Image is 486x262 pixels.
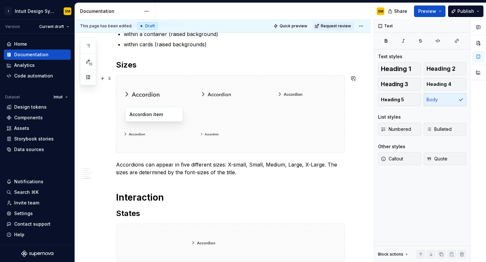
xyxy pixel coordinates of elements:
[54,95,63,100] span: Intuit
[4,219,71,229] button: Contact support
[14,114,43,121] div: Components
[381,81,408,87] span: Heading 3
[378,252,403,257] div: Block actions
[4,144,71,155] a: Data sources
[424,78,467,91] button: Heading 4
[1,4,73,18] button: IIntuit Design SystemSM
[427,81,451,87] span: Heading 4
[130,111,179,118] div: Accordion item
[378,93,421,106] button: Heading 5
[280,23,307,29] span: Quick preview
[394,8,407,14] span: Share
[39,24,64,29] span: Current draft
[116,209,140,218] strong: States
[378,143,405,150] div: Other styles
[14,189,39,195] div: Search ⌘K
[138,22,157,30] div: Draft
[4,134,71,144] a: Storybook stories
[116,192,164,203] strong: Interaction
[4,102,71,112] a: Design tokens
[124,30,345,38] p: within a container (raised background)
[87,61,93,67] span: 15
[378,250,409,259] div: Block actions
[80,23,132,29] span: This page has been edited.
[424,123,467,136] button: Bulleted
[378,62,421,75] button: Heading 1
[124,41,345,48] p: within cards (raised backgrounds)
[116,60,137,69] strong: Sizes
[21,250,53,257] svg: Supernova Logo
[424,152,467,165] button: Quote
[80,8,141,14] div: Documentation
[4,39,71,49] a: Home
[4,60,71,70] a: Analytics
[4,7,12,15] div: I
[14,178,43,185] div: Notifications
[14,210,33,217] div: Settings
[4,198,71,208] a: Invite team
[381,126,411,132] span: Numbered
[427,126,452,132] span: Bulleted
[424,62,467,75] button: Heading 2
[448,5,483,17] button: Publish
[14,104,47,110] div: Design tokens
[4,176,71,187] button: Notifications
[4,230,71,240] button: Help
[14,73,53,79] div: Code automation
[378,9,383,14] div: SM
[378,152,421,165] button: Callout
[4,50,71,60] a: Documentation
[65,9,70,14] div: SM
[14,221,50,227] div: Contact support
[378,114,401,120] div: List styles
[51,93,71,102] button: Intuit
[4,71,71,81] a: Code automation
[14,231,24,238] div: Help
[5,24,20,29] div: Version
[4,187,71,197] button: Search ⌘K
[36,22,72,31] button: Current draft
[4,208,71,219] a: Settings
[378,78,421,91] button: Heading 3
[378,123,421,136] button: Numbered
[321,23,351,29] span: Request review
[14,125,29,131] div: Assets
[14,41,27,47] div: Home
[427,156,447,162] span: Quote
[378,53,402,60] div: Text styles
[4,123,71,133] a: Assets
[385,5,411,17] button: Share
[457,8,474,14] span: Publish
[418,8,436,14] span: Preview
[381,66,411,72] span: Heading 1
[5,95,20,100] div: Dataset
[15,8,56,14] div: Intuit Design System
[14,62,35,68] div: Analytics
[381,96,404,103] span: Heading 5
[313,22,354,31] button: Request review
[14,136,54,142] div: Storybook stories
[14,200,39,206] div: Invite team
[116,161,345,176] p: Accordions can appear in five different sizes: X-small, Small, Medium, Large, X-Large. The sizes ...
[272,22,310,31] button: Quick preview
[427,66,455,72] span: Heading 2
[14,51,49,58] div: Documentation
[4,113,71,123] a: Components
[381,156,403,162] span: Callout
[14,146,44,153] div: Data sources
[414,5,446,17] button: Preview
